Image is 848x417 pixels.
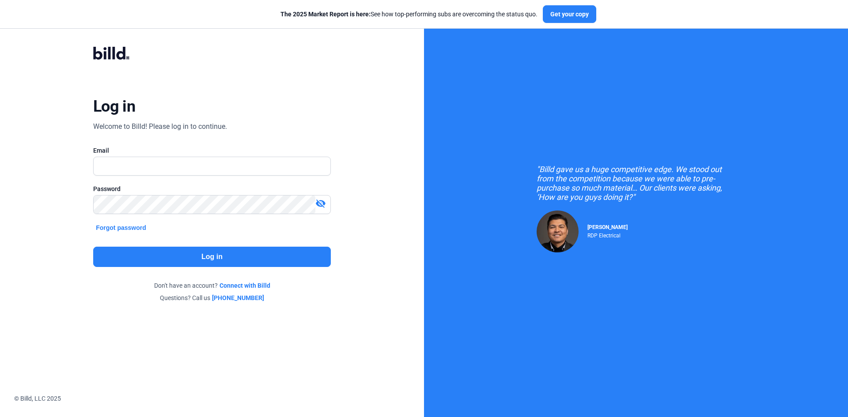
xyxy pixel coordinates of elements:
mat-icon: visibility_off [315,198,326,209]
div: Don't have an account? [93,281,331,290]
div: Log in [93,97,135,116]
div: RDP Electrical [587,230,628,239]
div: Email [93,146,331,155]
div: Questions? Call us [93,293,331,302]
div: See how top-performing subs are overcoming the status quo. [280,10,538,19]
div: Password [93,184,331,193]
a: [PHONE_NUMBER] [212,293,264,302]
span: [PERSON_NAME] [587,224,628,230]
a: Connect with Billd [220,281,270,290]
img: Raul Pacheco [537,210,579,252]
div: "Billd gave us a huge competitive edge. We stood out from the competition because we were able to... [537,165,735,202]
span: The 2025 Market Report is here: [280,11,371,18]
button: Get your copy [543,5,596,23]
div: Welcome to Billd! Please log in to continue. [93,121,227,132]
button: Forgot password [93,223,149,233]
button: Log in [93,247,331,267]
